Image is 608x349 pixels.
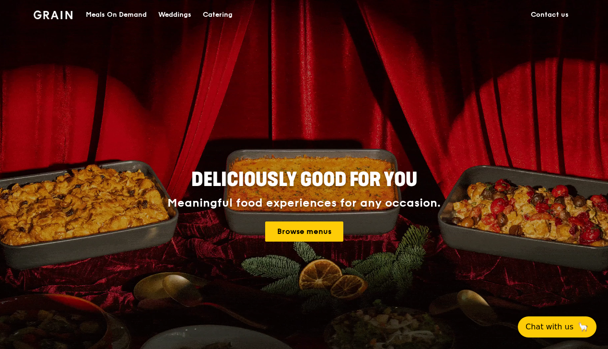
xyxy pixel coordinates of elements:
[203,0,233,29] div: Catering
[158,0,191,29] div: Weddings
[518,316,596,337] button: Chat with us🦙
[525,0,574,29] a: Contact us
[86,0,147,29] div: Meals On Demand
[265,221,343,242] a: Browse menus
[197,0,238,29] a: Catering
[152,0,197,29] a: Weddings
[577,321,589,333] span: 🦙
[34,11,72,19] img: Grain
[526,321,573,333] span: Chat with us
